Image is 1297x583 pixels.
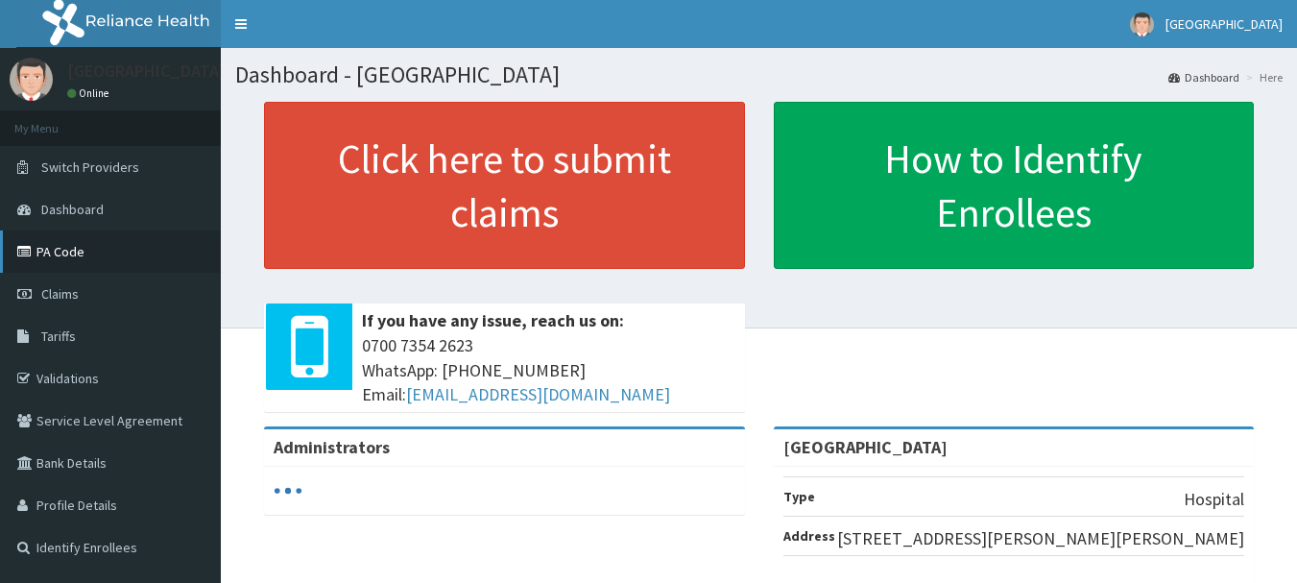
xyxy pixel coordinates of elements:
[362,309,624,331] b: If you have any issue, reach us on:
[1165,15,1283,33] span: [GEOGRAPHIC_DATA]
[41,328,76,345] span: Tariffs
[67,62,226,80] p: [GEOGRAPHIC_DATA]
[1130,12,1154,36] img: User Image
[1168,69,1239,85] a: Dashboard
[1241,69,1283,85] li: Here
[783,488,815,505] b: Type
[10,58,53,101] img: User Image
[67,86,113,100] a: Online
[41,285,79,303] span: Claims
[406,383,670,405] a: [EMAIL_ADDRESS][DOMAIN_NAME]
[1184,487,1244,512] p: Hospital
[837,526,1244,551] p: [STREET_ADDRESS][PERSON_NAME][PERSON_NAME]
[783,527,835,545] b: Address
[41,158,139,176] span: Switch Providers
[235,62,1283,87] h1: Dashboard - [GEOGRAPHIC_DATA]
[774,102,1255,269] a: How to Identify Enrollees
[274,476,302,505] svg: audio-loading
[274,436,390,458] b: Administrators
[362,333,735,407] span: 0700 7354 2623 WhatsApp: [PHONE_NUMBER] Email:
[41,201,104,218] span: Dashboard
[264,102,745,269] a: Click here to submit claims
[783,436,948,458] strong: [GEOGRAPHIC_DATA]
